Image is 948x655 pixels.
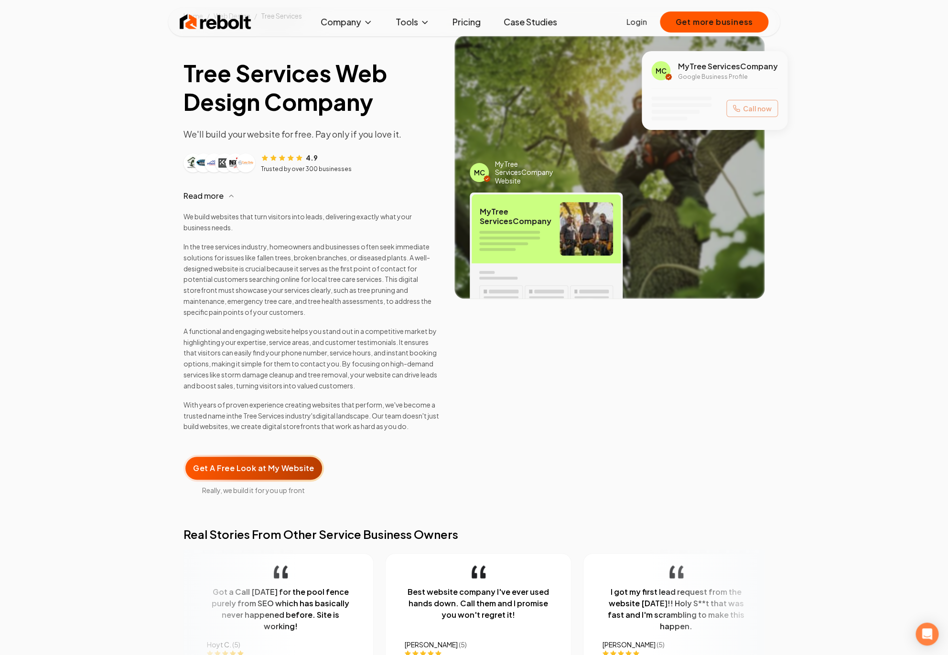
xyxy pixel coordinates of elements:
p: Google Business Profile [678,73,778,81]
span: My Tree Services Company [479,207,552,226]
p: Got a Call [DATE] for the pool fence purely from SEO which has basically never happened before. S... [205,586,353,632]
button: Company [313,12,380,32]
div: Rating: 4.9 out of 5 stars [261,152,318,162]
div: [PERSON_NAME] [403,640,550,649]
img: Customer logo 6 [238,155,253,171]
div: Hoyt C. [205,640,353,649]
span: My Tree Services Company Website [495,160,571,185]
a: Pricing [445,12,488,32]
div: Customer logos [183,153,255,172]
p: Best website company I've ever used hands down. Call them and I promise you won't regret it! [403,586,550,621]
span: My Tree Services Company [678,61,778,72]
img: Customer logo 2 [196,155,211,171]
a: Case Studies [496,12,565,32]
p: We'll build your website for free. Pay only if you love it. [183,128,439,141]
p: Trusted by over 300 businesses [261,165,352,173]
button: Read more [183,184,439,207]
span: Get A Free Look at My Website [193,462,314,474]
img: Customer logo 5 [227,155,243,171]
h1: Tree Services Web Design Company [183,59,439,116]
p: In the tree services industry, homeowners and businesses often seek immediate solutions for issue... [183,241,439,317]
p: I got my first lead request from the website [DATE]!! Holy S**t that was fast and I'm scrambling ... [601,586,748,632]
button: Tools [388,12,437,32]
img: Customer logo 4 [217,155,232,171]
button: Get more business [660,11,768,32]
img: quotation-mark [272,565,286,579]
p: We build websites that turn visitors into leads, delivering exactly what your business needs. [183,207,439,233]
article: Customer reviews [183,152,439,173]
img: quotation-mark [470,565,484,579]
a: Login [626,16,646,28]
span: MC [655,66,666,75]
div: Open Intercom Messenger [916,623,938,645]
img: quotation-mark [668,565,681,579]
img: Rebolt Logo [180,12,251,32]
span: Read more [183,190,224,202]
img: Customer logo 1 [185,155,201,171]
span: 4.9 [306,153,318,162]
span: Really, we build it for you up front [183,485,324,495]
span: MC [474,168,485,177]
img: Customer logo 3 [206,155,222,171]
span: ( 5 ) [655,640,663,649]
img: Image of completed Tree Services job [454,36,765,299]
p: With years of proven experience creating websites that perform, we've become a trusted name in th... [183,399,439,432]
img: Tree Services team [560,202,613,256]
h2: Real Stories From Other Service Business Owners [183,526,765,542]
span: ( 5 ) [457,640,465,649]
p: A functional and engaging website helps you stand out in a competitive market by highlighting you... [183,326,439,391]
div: [PERSON_NAME] [601,640,748,649]
a: Get A Free Look at My WebsiteReally, we build it for you up front [183,440,324,495]
span: ( 5 ) [231,640,239,649]
button: Get A Free Look at My Website [183,455,324,482]
div: Read more [183,207,439,432]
